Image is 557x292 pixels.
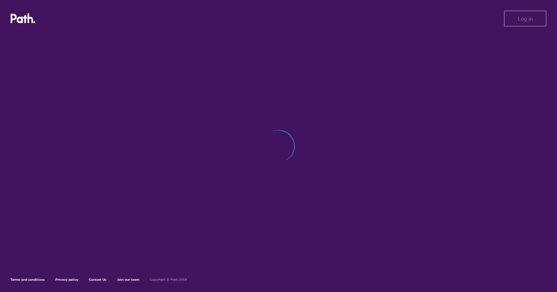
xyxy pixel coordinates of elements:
[504,11,546,27] button: Log in
[11,277,45,282] a: Terms and conditions
[89,277,106,282] a: Contact Us
[117,277,139,282] a: Join our team
[55,277,78,282] a: Privacy policy
[518,16,533,22] span: Log in
[150,278,187,282] h6: Copyright © Path 2018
